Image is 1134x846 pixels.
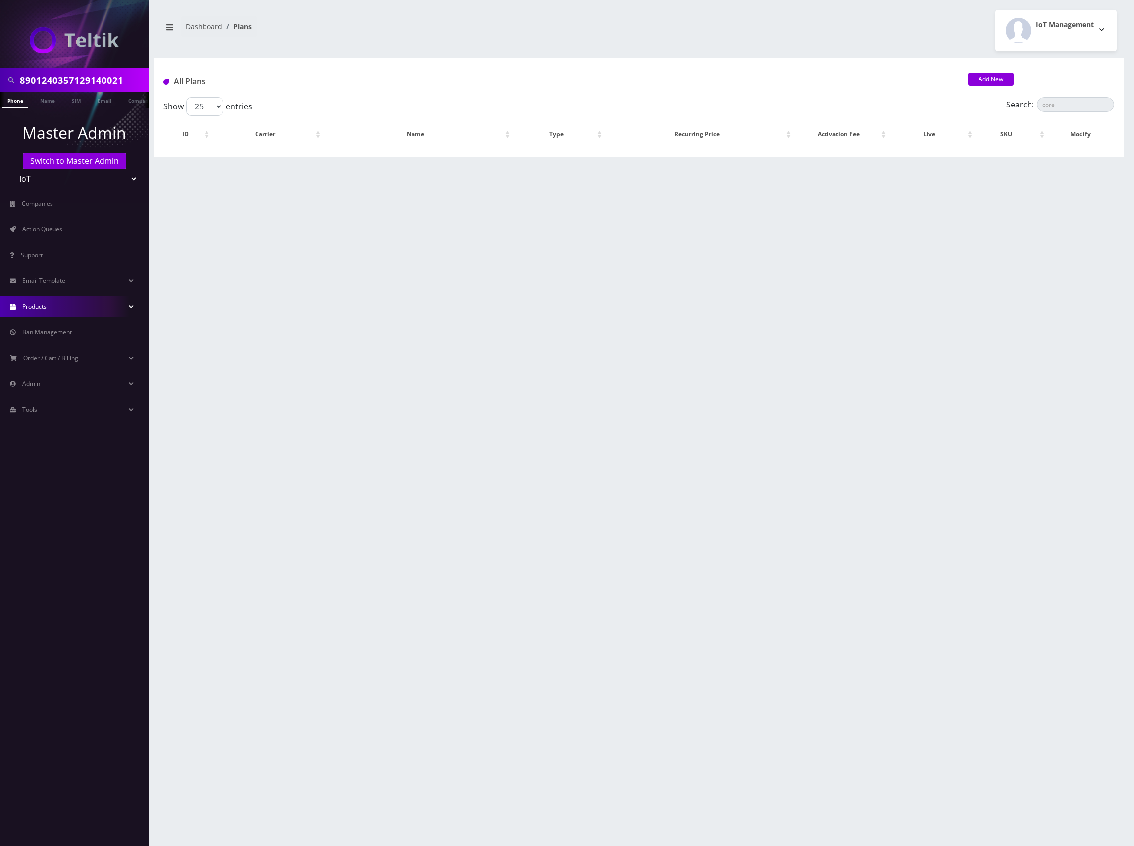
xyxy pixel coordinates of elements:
span: Support [21,251,43,259]
th: Modify [1048,120,1113,149]
input: Search in Company [20,71,146,90]
a: Dashboard [186,22,222,31]
a: SIM [67,92,86,107]
span: Admin [22,379,40,388]
a: Company [123,92,156,107]
th: Live [889,120,975,149]
a: Add New [968,73,1014,86]
span: Email Template [22,276,65,285]
th: SKU [976,120,1047,149]
label: Search: [1006,97,1114,112]
h2: IoT Management [1036,21,1094,29]
a: Phone [2,92,28,108]
th: Recurring Price [605,120,793,149]
span: Tools [22,405,37,414]
select: Showentries [186,97,223,116]
a: Name [35,92,60,107]
a: Switch to Master Admin [23,153,126,169]
button: IoT Management [995,10,1117,51]
img: IoT [30,27,119,53]
th: Type [513,120,605,149]
li: Plans [222,21,252,32]
th: ID [164,120,211,149]
input: Search: [1037,97,1114,112]
span: Companies [22,199,53,208]
span: Action Queues [22,225,62,233]
h1: All Plans [163,77,953,86]
span: Order / Cart / Billing [23,354,78,362]
span: Ban Management [22,328,72,336]
a: Email [93,92,116,107]
nav: breadcrumb [161,16,631,45]
label: Show entries [163,97,252,116]
span: Products [22,302,47,311]
th: Name [324,120,512,149]
th: Carrier [212,120,323,149]
th: Activation Fee [794,120,888,149]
